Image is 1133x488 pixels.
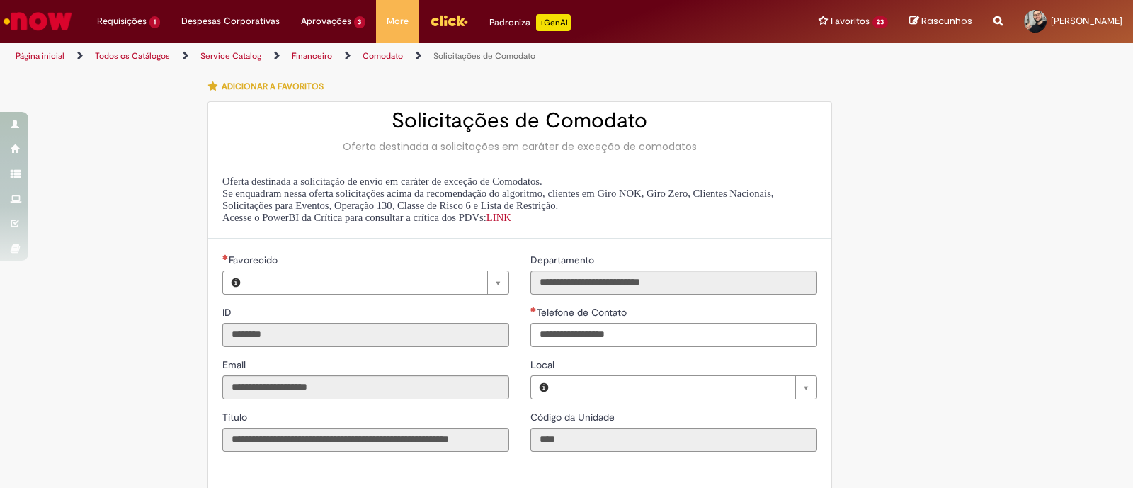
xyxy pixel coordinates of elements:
[207,72,331,101] button: Adicionar a Favoritos
[222,140,817,154] div: Oferta destinada a solicitações em caráter de exceção de comodatos
[97,14,147,28] span: Requisições
[222,81,324,92] span: Adicionar a Favoritos
[354,16,366,28] span: 3
[223,271,249,294] button: Favorecido, Visualizar este registro
[486,212,511,223] a: LINK
[530,254,597,266] span: Somente leitura - Departamento
[430,10,468,31] img: click_logo_yellow_360x200.png
[222,176,774,223] span: Oferta destinada a solicitação de envio em caráter de exceção de Comodatos. Se enquadram nessa of...
[292,50,332,62] a: Financeiro
[95,50,170,62] a: Todos os Catálogos
[557,376,816,399] a: Limpar campo Local
[222,109,817,132] h2: Solicitações de Comodato
[530,271,817,295] input: Departamento
[530,323,817,347] input: Telefone de Contato
[222,358,249,372] label: Somente leitura - Email
[530,428,817,452] input: Código da Unidade
[181,14,280,28] span: Despesas Corporativas
[530,307,537,312] span: Obrigatório Preenchido
[149,16,160,28] span: 1
[222,410,250,424] label: Somente leitura - Título
[249,271,508,294] a: Limpar campo Favorecido
[11,43,745,69] ul: Trilhas de página
[909,15,972,28] a: Rascunhos
[536,14,571,31] p: +GenAi
[872,16,888,28] span: 23
[222,305,234,319] label: Somente leitura - ID
[222,323,509,347] input: ID
[831,14,870,28] span: Favoritos
[531,376,557,399] button: Local, Visualizar este registro
[16,50,64,62] a: Página inicial
[537,306,630,319] span: Telefone de Contato
[222,358,249,371] span: Somente leitura - Email
[229,254,280,266] span: Necessários - Favorecido
[222,254,229,260] span: Necessários
[301,14,351,28] span: Aprovações
[921,14,972,28] span: Rascunhos
[1051,15,1122,27] span: [PERSON_NAME]
[222,375,509,399] input: Email
[1,7,74,35] img: ServiceNow
[489,14,571,31] div: Padroniza
[530,253,597,267] label: Somente leitura - Departamento
[433,50,535,62] a: Solicitações de Comodato
[222,306,234,319] span: Somente leitura - ID
[530,410,617,424] label: Somente leitura - Código da Unidade
[530,411,617,424] span: Somente leitura - Código da Unidade
[200,50,261,62] a: Service Catalog
[363,50,403,62] a: Comodato
[222,411,250,424] span: Somente leitura - Título
[530,358,557,371] span: Local
[387,14,409,28] span: More
[222,428,509,452] input: Título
